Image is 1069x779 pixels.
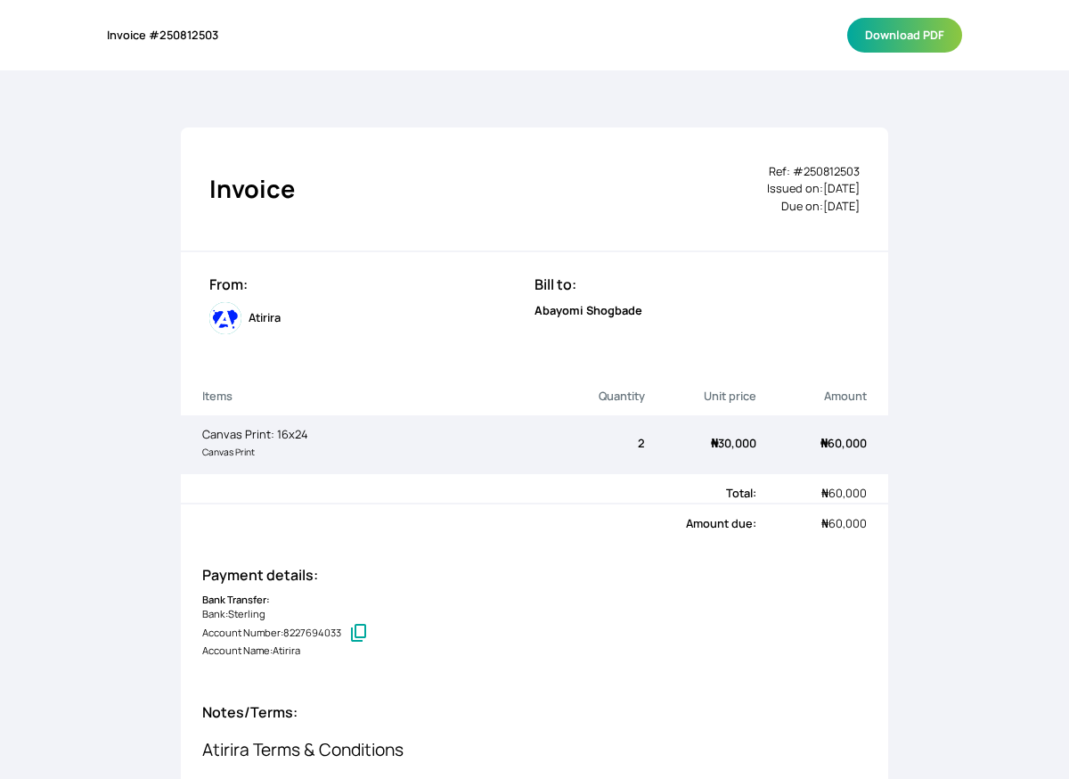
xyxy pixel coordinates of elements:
[756,388,867,405] p: Amount
[202,737,867,763] h2: Atirira Terms & Conditions
[821,515,867,531] span: 60,000
[711,435,756,451] span: 30,000
[534,274,860,295] h3: Bill to:
[645,388,755,405] p: Unit price
[534,435,645,452] div: 2
[534,302,642,318] b: Abayomi Shogbade
[249,309,281,326] span: Atirira
[202,593,867,608] h6: Bank Transfer:
[202,388,534,405] p: Items
[847,18,962,53] button: Download PDF
[202,644,867,659] div: Account Name: Atirira
[821,485,867,501] span: 60,000
[348,622,370,644] span: Copy to clipboard
[202,426,534,460] div: Canvas Print: 16x24
[202,446,255,458] small: Canvas Print
[534,388,645,405] p: Quantity
[767,163,860,180] div: Ref: # 250812503
[767,180,860,197] div: Issued on: [DATE]
[202,564,867,586] h3: Payment details:
[711,435,718,451] span: ₦
[202,485,756,502] div: Total:
[821,515,828,531] span: ₦
[767,198,860,215] div: Due on: [DATE]
[209,171,295,208] h2: Invoice
[202,701,867,723] h3: Notes/Terms:
[202,622,867,644] div: Account Number: 8227694033
[107,27,218,44] div: Invoice # 250812503
[821,485,828,501] span: ₦
[209,274,534,295] h3: From:
[820,435,828,451] span: ₦
[202,515,756,532] div: Amount due:
[202,607,867,622] div: Bank: Sterling
[820,435,867,451] span: 60,000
